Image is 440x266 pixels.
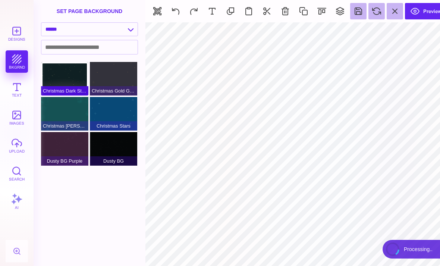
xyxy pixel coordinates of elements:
[6,22,28,45] button: Designs
[41,121,88,131] span: Christmas [PERSON_NAME]
[41,156,88,166] span: Dusty BG Purple
[6,190,28,213] button: AI
[90,121,137,131] span: Christmas Stars
[6,162,28,185] button: Search
[90,86,137,96] span: Christmas Gold Gilded
[90,156,137,166] span: Dusty BG
[6,134,28,157] button: upload
[6,106,28,129] button: images
[6,78,28,101] button: Text
[41,86,88,96] span: Christmas Dark Starry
